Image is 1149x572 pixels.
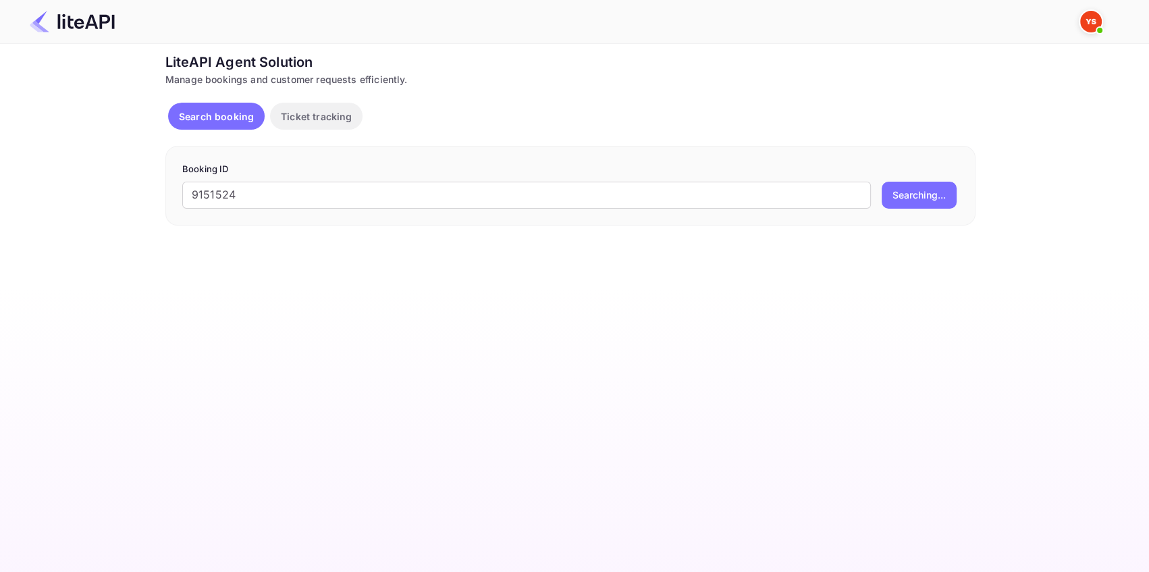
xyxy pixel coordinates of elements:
[882,182,957,209] button: Searching...
[179,109,254,124] p: Search booking
[1080,11,1102,32] img: Yandex Support
[182,182,871,209] input: Enter Booking ID (e.g., 63782194)
[281,109,352,124] p: Ticket tracking
[165,52,976,72] div: LiteAPI Agent Solution
[30,11,115,32] img: LiteAPI Logo
[182,163,959,176] p: Booking ID
[165,72,976,86] div: Manage bookings and customer requests efficiently.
